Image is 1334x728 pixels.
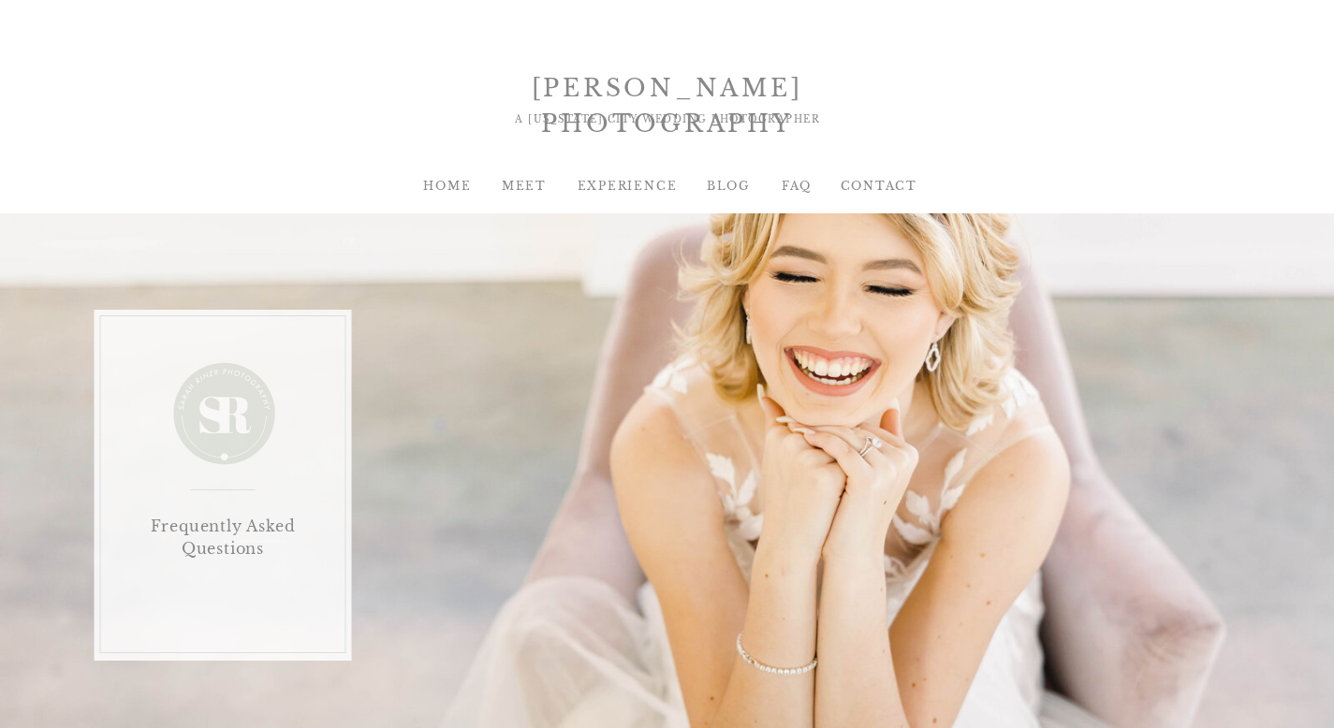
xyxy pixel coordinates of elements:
a: FAQ [759,178,835,195]
a: EXPERIENCE [578,178,653,195]
div: A [US_STATE] CITY WEDDING PHOTOGRAPHER [441,112,895,145]
h1: Frequently Asked Questions [124,515,322,591]
a: HOME [410,178,486,195]
a: MEET [487,178,563,195]
div: [PERSON_NAME] PHOTOGRAPHY [421,71,914,105]
a: Contact [841,178,916,195]
a: BLOG [691,178,767,195]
